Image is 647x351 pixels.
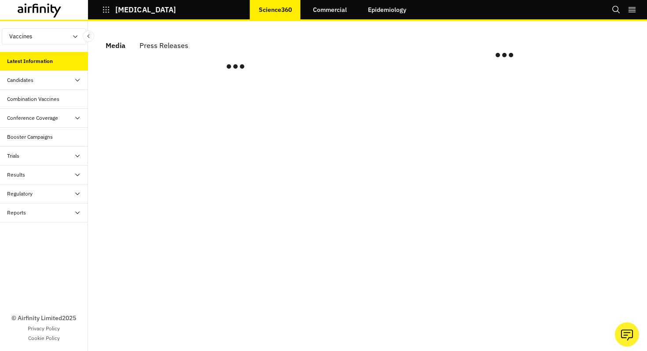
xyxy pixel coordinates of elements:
button: Search [612,2,621,17]
a: Privacy Policy [28,325,60,333]
p: © Airfinity Limited 2025 [11,314,76,323]
div: Latest Information [7,57,53,65]
div: Press Releases [140,39,188,52]
div: Candidates [7,76,33,84]
p: Science360 [259,6,292,13]
button: Vaccines [2,28,86,45]
button: Close Sidebar [83,30,94,42]
a: Cookie Policy [28,334,60,342]
button: [MEDICAL_DATA] [102,2,176,17]
p: [MEDICAL_DATA] [115,6,176,14]
div: Regulatory [7,190,33,198]
button: Ask our analysts [615,322,639,347]
div: Media [106,39,125,52]
div: Booster Campaigns [7,133,53,141]
div: Results [7,171,25,179]
div: Reports [7,209,26,217]
div: Trials [7,152,19,160]
div: Combination Vaccines [7,95,59,103]
div: Conference Coverage [7,114,58,122]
